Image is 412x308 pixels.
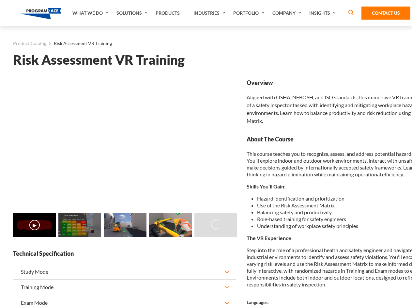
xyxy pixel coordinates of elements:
[46,39,112,48] li: Risk Assessment VR Training
[104,213,146,237] img: Risk Assessment VR Training - Preview 2
[13,213,56,237] img: Risk Assessment VR Training - Video 0
[13,39,46,48] a: Product Catalog
[29,220,40,230] button: ▶
[58,213,101,237] img: Risk Assessment VR Training - Preview 1
[13,79,236,204] iframe: Risk Assessment VR Training - Video 0
[20,8,62,19] img: Program-Ace
[247,300,269,305] strong: Languages:
[13,264,236,279] button: Study Mode
[149,213,192,237] img: Risk Assessment VR Training - Preview 3
[361,7,410,20] a: Contact Us
[13,280,236,295] button: Training Mode
[13,250,236,258] strong: Technical Specification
